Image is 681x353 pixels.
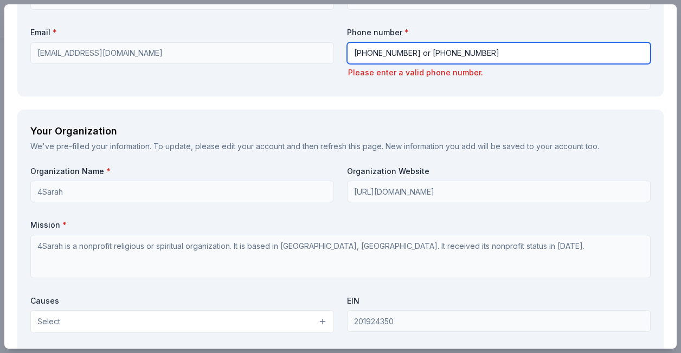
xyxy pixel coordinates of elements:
[30,220,651,230] label: Mission
[30,166,334,177] label: Organization Name
[222,142,285,151] a: edit your account
[30,27,334,38] label: Email
[347,66,651,79] div: Please enter a valid phone number.
[30,123,651,140] div: Your Organization
[37,315,60,328] span: Select
[30,296,334,306] label: Causes
[347,27,651,38] label: Phone number
[347,166,651,177] label: Organization Website
[30,310,334,333] button: Select
[30,140,651,153] div: We've pre-filled your information. To update, please and then refresh this page. New information ...
[347,296,651,306] label: EIN
[30,235,651,278] textarea: 4Sarah is a nonprofit religious or spiritual organization. It is based in [GEOGRAPHIC_DATA], [GEO...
